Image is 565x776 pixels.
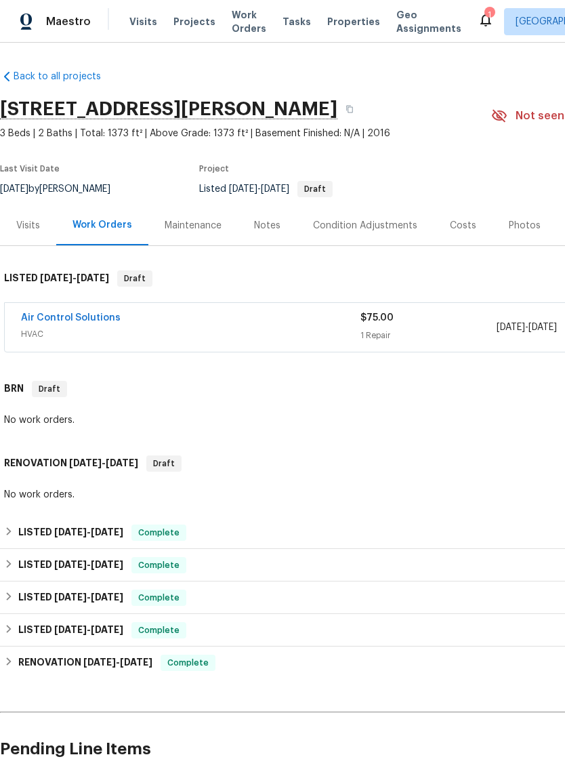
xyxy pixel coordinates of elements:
[46,15,91,28] span: Maestro
[4,455,138,472] h6: RENOVATION
[229,184,289,194] span: -
[165,219,222,232] div: Maintenance
[69,458,102,468] span: [DATE]
[83,657,152,667] span: -
[327,15,380,28] span: Properties
[21,327,360,341] span: HVAC
[4,381,24,397] h6: BRN
[33,382,66,396] span: Draft
[54,560,87,569] span: [DATE]
[509,219,541,232] div: Photos
[232,8,266,35] span: Work Orders
[497,321,557,334] span: -
[72,218,132,232] div: Work Orders
[162,656,214,670] span: Complete
[199,165,229,173] span: Project
[396,8,461,35] span: Geo Assignments
[199,184,333,194] span: Listed
[54,560,123,569] span: -
[4,270,109,287] h6: LISTED
[77,273,109,283] span: [DATE]
[299,185,331,193] span: Draft
[21,313,121,323] a: Air Control Solutions
[484,8,494,22] div: 1
[54,625,87,634] span: [DATE]
[54,527,123,537] span: -
[148,457,180,470] span: Draft
[360,313,394,323] span: $75.00
[120,657,152,667] span: [DATE]
[91,625,123,634] span: [DATE]
[40,273,72,283] span: [DATE]
[54,592,123,602] span: -
[54,527,87,537] span: [DATE]
[91,527,123,537] span: [DATE]
[119,272,151,285] span: Draft
[450,219,476,232] div: Costs
[18,622,123,638] h6: LISTED
[360,329,496,342] div: 1 Repair
[313,219,417,232] div: Condition Adjustments
[54,625,123,634] span: -
[282,17,311,26] span: Tasks
[337,97,362,121] button: Copy Address
[261,184,289,194] span: [DATE]
[16,219,40,232] div: Visits
[129,15,157,28] span: Visits
[18,590,123,606] h6: LISTED
[133,558,185,572] span: Complete
[18,525,123,541] h6: LISTED
[528,323,557,332] span: [DATE]
[133,624,185,637] span: Complete
[106,458,138,468] span: [DATE]
[229,184,257,194] span: [DATE]
[18,655,152,671] h6: RENOVATION
[69,458,138,468] span: -
[91,560,123,569] span: [DATE]
[40,273,109,283] span: -
[18,557,123,573] h6: LISTED
[497,323,525,332] span: [DATE]
[254,219,280,232] div: Notes
[133,526,185,539] span: Complete
[133,591,185,605] span: Complete
[83,657,116,667] span: [DATE]
[91,592,123,602] span: [DATE]
[173,15,215,28] span: Projects
[54,592,87,602] span: [DATE]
